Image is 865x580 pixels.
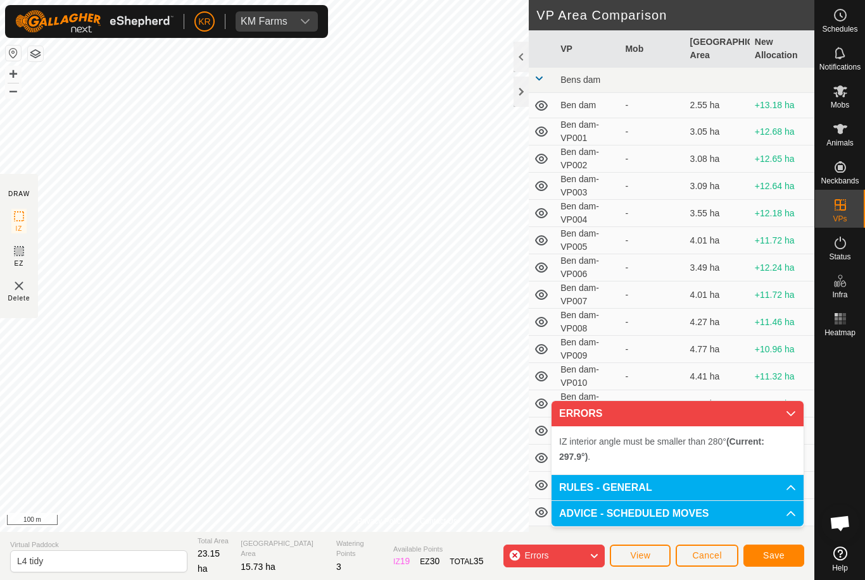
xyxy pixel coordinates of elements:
div: EZ [420,555,439,568]
button: View [610,545,671,567]
p-accordion-header: ERRORS [552,401,804,426]
th: New Allocation [750,30,814,68]
th: [GEOGRAPHIC_DATA] Area [685,30,750,68]
td: +13.18 ha [750,93,814,118]
td: Ben dam-VP002 [555,145,620,173]
td: +12.18 ha [750,200,814,227]
span: Neckbands [821,177,859,185]
a: Contact Us [420,515,457,527]
div: - [625,234,679,247]
td: 2.55 ha [685,93,750,118]
span: Errors [524,550,548,560]
div: - [625,125,679,139]
div: - [625,152,679,166]
td: +11.72 ha [750,227,814,254]
td: 4.41 ha [685,363,750,390]
div: - [625,207,679,220]
p-accordion-header: RULES - GENERAL [552,475,804,500]
th: Mob [620,30,685,68]
span: Available Points [393,544,483,555]
td: 4.01 ha [685,281,750,309]
td: Ben dam-VP010 [555,363,620,390]
td: Ben dam [555,93,620,118]
td: Ben dam-VP003 [555,173,620,200]
div: - [625,261,679,275]
div: - [625,397,679,410]
td: Ben dam-VP005 [555,227,620,254]
div: TOTAL [450,555,483,568]
td: 3.09 ha [685,173,750,200]
td: Ben dam-VP006 [555,254,620,281]
td: Ben dam-VP011 [555,390,620,417]
img: VP [11,278,27,293]
span: Heatmap [824,329,856,336]
td: Ben dam-VP004 [555,200,620,227]
span: Animals [826,139,854,147]
td: 4.27 ha [685,309,750,336]
div: - [625,370,679,383]
a: Privacy Policy [357,515,405,527]
td: +12.65 ha [750,145,814,173]
td: +12.64 ha [750,173,814,200]
span: Virtual Paddock [10,540,187,550]
span: Watering Points [336,538,383,559]
div: - [625,288,679,302]
td: 4.01 ha [685,227,750,254]
span: ADVICE - SCHEDULED MOVES [559,509,709,519]
span: Help [832,564,848,572]
span: KM Farms [236,11,293,32]
img: Gallagher Logo [15,10,174,33]
button: Cancel [676,545,738,567]
span: [GEOGRAPHIC_DATA] Area [241,538,326,559]
button: + [6,66,21,82]
span: VPs [833,215,847,223]
td: 4.77 ha [685,336,750,363]
td: 3.55 ha [685,200,750,227]
span: Infra [832,291,847,299]
td: 3.49 ha [685,254,750,281]
p-accordion-content: ERRORS [552,426,804,474]
td: Ben dam-VP001 [555,118,620,145]
span: Mobs [831,101,849,109]
div: - [625,99,679,112]
button: Save [743,545,804,567]
span: Total Area [198,536,230,546]
span: View [630,550,650,560]
span: Status [829,253,850,261]
td: Ben dam-VP008 [555,309,620,336]
span: Bens dam [560,75,600,85]
th: VP [555,30,620,68]
span: 3 [336,562,341,572]
td: +11.72 ha [750,281,814,309]
p-accordion-header: ADVICE - SCHEDULED MOVES [552,501,804,526]
span: Delete [8,293,30,303]
td: 3.08 ha [685,145,750,173]
span: Notifications [819,63,861,71]
span: KR [198,15,210,28]
button: Reset Map [6,46,21,61]
span: Cancel [692,550,722,560]
span: 15.73 ha [241,562,275,572]
td: +10.96 ha [750,336,814,363]
td: +11.32 ha [750,363,814,390]
span: Save [763,550,785,560]
div: dropdown trigger [293,11,318,32]
td: Ben dam-VP007 [555,281,620,309]
button: Map Layers [28,46,43,61]
td: Ben dam-VP009 [555,336,620,363]
span: 35 [474,556,484,566]
div: Open chat [821,504,859,542]
span: 30 [430,556,440,566]
td: 3.05 ha [685,118,750,145]
div: - [625,316,679,329]
div: KM Farms [241,16,287,27]
span: ERRORS [559,409,602,419]
a: Help [815,541,865,577]
span: IZ [16,224,23,233]
span: Schedules [822,25,857,33]
span: 19 [400,556,410,566]
td: +12.24 ha [750,254,814,281]
h2: VP Area Comparison [536,8,814,23]
td: +11.46 ha [750,309,814,336]
td: +12.68 ha [750,118,814,145]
